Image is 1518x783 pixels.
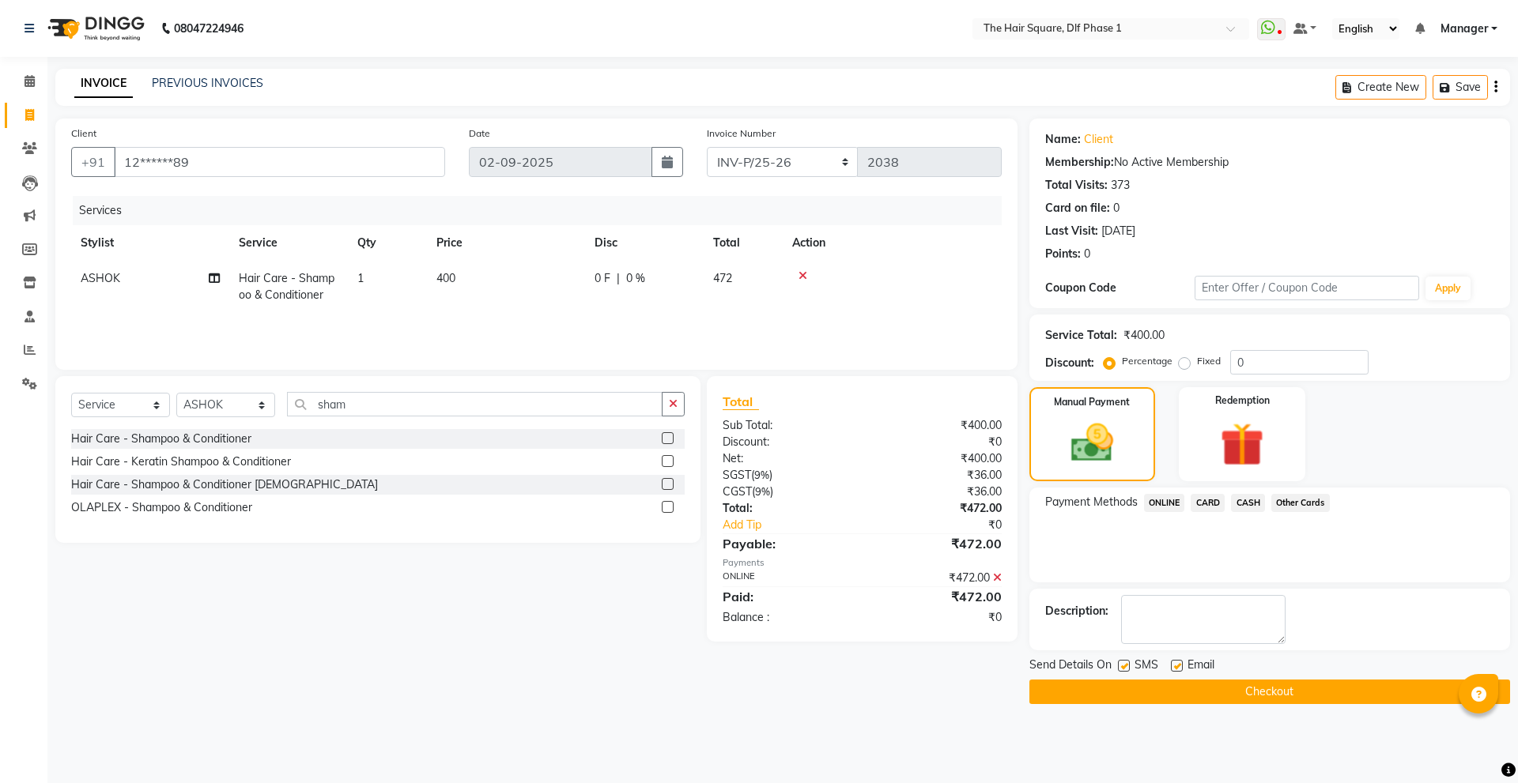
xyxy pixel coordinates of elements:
span: Email [1188,657,1214,676]
label: Date [469,126,490,141]
div: Hair Care - Shampoo & Conditioner [71,431,251,447]
div: ₹400.00 [862,450,1013,467]
label: Invoice Number [707,126,776,141]
button: Save [1433,75,1488,100]
span: 0 F [595,270,610,287]
input: Enter Offer / Coupon Code [1195,276,1419,300]
span: | [617,270,620,287]
th: Total [704,225,783,261]
div: Service Total: [1045,327,1117,344]
th: Service [229,225,348,261]
div: Description: [1045,603,1108,619]
span: Hair Care - Shampoo & Conditioner [239,271,334,302]
div: ₹472.00 [862,500,1013,517]
span: SMS [1135,657,1158,676]
div: Services [73,196,1014,225]
span: CGST [723,484,752,499]
div: ₹400.00 [1123,327,1165,344]
th: Action [783,225,1002,261]
div: ₹472.00 [862,534,1013,553]
label: Redemption [1215,393,1270,408]
div: Points: [1045,246,1081,262]
span: 472 [713,271,732,285]
span: Payment Methods [1045,494,1138,510]
div: Coupon Code [1045,280,1195,296]
div: Total: [711,500,862,517]
b: 08047224946 [174,6,244,51]
div: ₹36.00 [862,484,1013,500]
span: Other Cards [1271,494,1330,512]
input: Search or Scan [287,392,663,416]
div: Sub Total: [711,417,862,434]
th: Disc [585,225,704,261]
span: Total [723,393,759,410]
a: Add Tip [711,517,887,533]
div: ₹400.00 [862,417,1013,434]
a: PREVIOUS INVOICES [152,76,263,90]
div: ( ) [711,467,862,484]
span: SGST [723,468,751,482]
div: ₹472.00 [862,587,1013,606]
div: ₹0 [887,517,1013,533]
button: +91 [71,147,115,177]
div: Paid: [711,587,862,606]
a: Client [1084,131,1113,148]
a: INVOICE [74,70,133,98]
button: Apply [1425,277,1471,300]
div: Hair Care - Shampoo & Conditioner [DEMOGRAPHIC_DATA] [71,476,378,493]
th: Qty [348,225,427,261]
span: Send Details On [1029,657,1112,676]
div: ₹0 [862,609,1013,626]
button: Create New [1335,75,1426,100]
span: 9% [754,469,769,481]
div: Card on file: [1045,200,1110,216]
div: [DATE] [1101,223,1135,239]
iframe: chat widget [1452,720,1502,767]
img: logo [40,6,149,51]
div: Payable: [711,534,862,553]
label: Fixed [1197,354,1221,368]
label: Manual Payment [1054,395,1130,409]
div: Discount: [1045,355,1094,371]
label: Percentage [1122,354,1172,368]
div: Hair Care - Keratin Shampoo & Conditioner [71,454,291,470]
div: Membership: [1045,154,1114,171]
div: 0 [1113,200,1120,216]
span: 0 % [626,270,645,287]
span: 1 [357,271,364,285]
div: OLAPLEX - Shampoo & Conditioner [71,499,252,516]
label: Client [71,126,96,141]
th: Stylist [71,225,229,261]
div: No Active Membership [1045,154,1494,171]
span: ASHOK [81,271,120,285]
div: ₹0 [862,434,1013,450]
div: ₹36.00 [862,467,1013,484]
div: 0 [1084,246,1090,262]
div: Discount: [711,434,862,450]
span: 9% [755,485,770,498]
div: Name: [1045,131,1081,148]
div: ONLINE [711,570,862,586]
th: Price [427,225,585,261]
img: _cash.svg [1058,419,1127,467]
div: Balance : [711,609,862,626]
button: Checkout [1029,679,1510,704]
div: ( ) [711,484,862,500]
span: 400 [436,271,455,285]
span: CASH [1231,494,1265,512]
div: Payments [723,556,1002,570]
div: ₹472.00 [862,570,1013,586]
img: _gift.svg [1206,417,1278,472]
span: Manager [1441,21,1488,37]
div: Total Visits: [1045,177,1108,194]
div: Last Visit: [1045,223,1098,239]
div: Net: [711,450,862,467]
input: Search by Name/Mobile/Email/Code [114,147,445,177]
span: CARD [1191,494,1225,512]
div: 373 [1111,177,1130,194]
span: ONLINE [1144,494,1185,512]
